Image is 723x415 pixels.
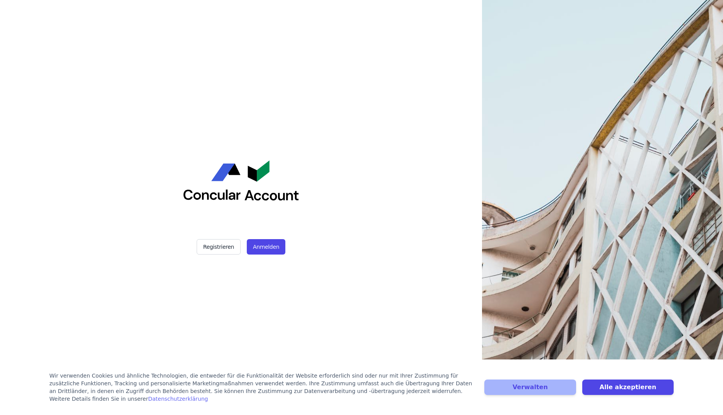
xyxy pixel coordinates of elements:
[183,160,299,201] img: Concular
[197,239,241,255] button: Registrieren
[247,239,285,255] button: Anmelden
[582,380,674,395] button: Alle akzeptieren
[148,396,208,402] a: Datenschutzerklärung
[484,380,576,395] button: Verwalten
[49,372,475,403] div: Wir verwenden Cookies und ähnliche Technologien, die entweder für die Funktionalität der Website ...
